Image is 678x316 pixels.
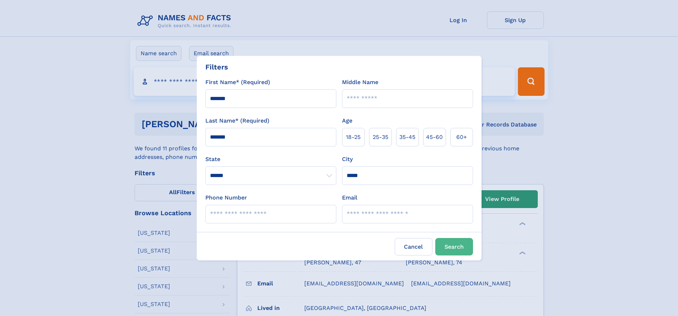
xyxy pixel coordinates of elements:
[205,78,270,87] label: First Name* (Required)
[399,133,415,141] span: 35‑45
[342,155,353,164] label: City
[205,155,336,164] label: State
[373,133,388,141] span: 25‑35
[456,133,467,141] span: 60+
[205,116,269,125] label: Last Name* (Required)
[342,193,357,202] label: Email
[205,193,247,202] label: Phone Number
[435,238,473,255] button: Search
[346,133,361,141] span: 18‑25
[205,62,228,72] div: Filters
[395,238,432,255] label: Cancel
[342,78,378,87] label: Middle Name
[342,116,352,125] label: Age
[426,133,443,141] span: 45‑60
